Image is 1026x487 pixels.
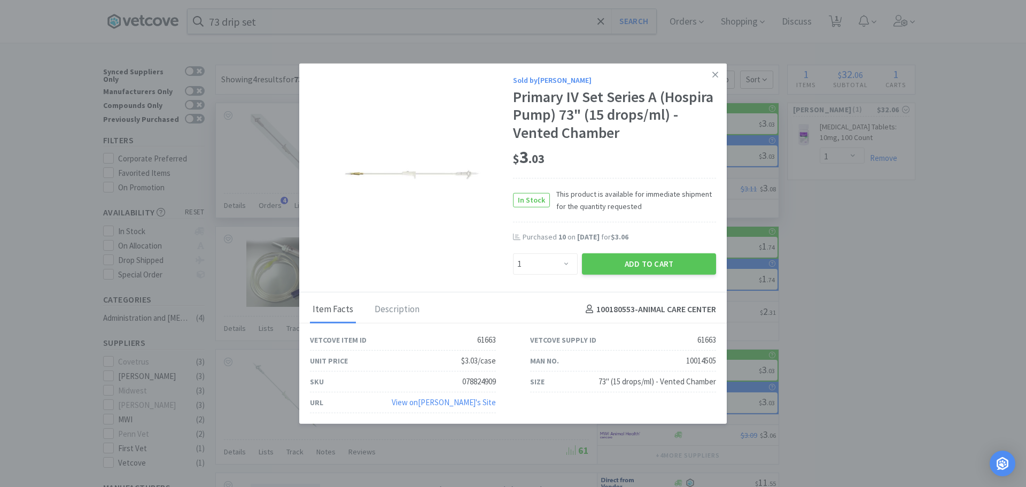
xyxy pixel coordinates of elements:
[461,354,496,367] div: $3.03/case
[598,375,716,388] div: 73" (15 drops/ml) - Vented Chamber
[310,396,323,408] div: URL
[558,232,566,242] span: 10
[581,303,716,316] h4: 100180553 - ANIMAL CARE CENTER
[528,151,545,166] span: . 03
[513,88,716,142] div: Primary IV Set Series A (Hospira Pump) 73" (15 drops/ml) - Vented Chamber
[582,253,716,274] button: Add to Cart
[530,334,596,345] div: Vetcove Supply ID
[514,194,549,207] span: In Stock
[990,451,1015,476] div: Open Intercom Messenger
[530,354,559,366] div: Man No.
[310,296,356,323] div: Item Facts
[530,375,545,387] div: Size
[550,188,716,212] span: This product is available for immediate shipment for the quantity requested
[513,146,545,168] span: 3
[342,105,481,244] img: 70d42ab282534a47a2e05c7eb205247a_61663.jpeg
[697,334,716,346] div: 61663
[392,397,496,407] a: View on[PERSON_NAME]'s Site
[513,151,519,166] span: $
[523,232,716,243] div: Purchased on for
[372,296,422,323] div: Description
[513,74,716,86] div: Sold by [PERSON_NAME]
[611,232,628,242] span: $3.06
[462,375,496,388] div: 078824909
[310,334,367,345] div: Vetcove Item ID
[686,354,716,367] div: 10014505
[310,375,324,387] div: SKU
[577,232,600,242] span: [DATE]
[477,334,496,346] div: 61663
[310,354,348,366] div: Unit Price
